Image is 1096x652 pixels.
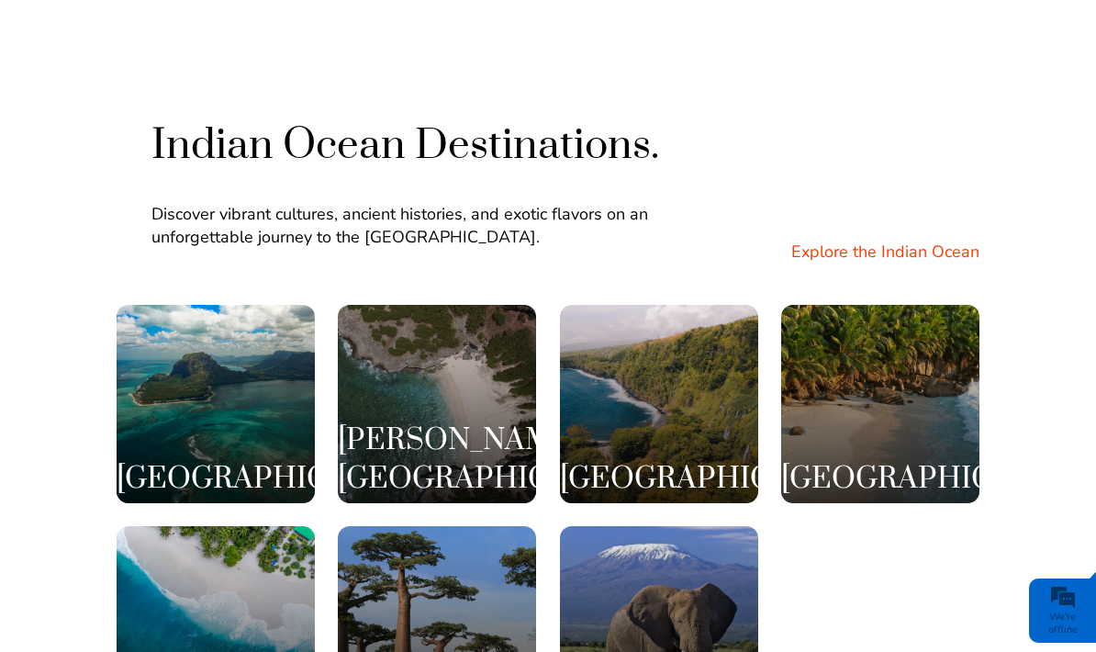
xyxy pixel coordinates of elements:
div: Navigation go back [20,95,48,122]
a: Explore the Indian Ocean [791,231,979,272]
h2: Indian Ocean Destinations. [151,119,704,174]
a: [GEOGRAPHIC_DATA] [117,305,315,503]
input: Enter your last name [24,170,335,210]
input: Enter your email address [24,224,335,264]
h3: [PERSON_NAME][GEOGRAPHIC_DATA] [338,422,536,499]
p: Discover vibrant cultures, ancient histories, and exotic flavors on an unforgettable journey to t... [151,203,704,249]
a: [GEOGRAPHIC_DATA] [781,305,979,503]
div: Minimize live chat window [301,9,345,53]
a: [PERSON_NAME][GEOGRAPHIC_DATA] [338,305,536,503]
textarea: Type your message and click 'Submit' [24,278,335,558]
h3: [GEOGRAPHIC_DATA] [117,460,315,499]
div: We're offline [1034,611,1091,636]
h3: [GEOGRAPHIC_DATA] [560,460,758,499]
div: Leave a message [123,96,336,120]
em: Submit [267,511,333,536]
a: [GEOGRAPHIC_DATA] [560,305,758,503]
h3: [GEOGRAPHIC_DATA] [781,460,979,499]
